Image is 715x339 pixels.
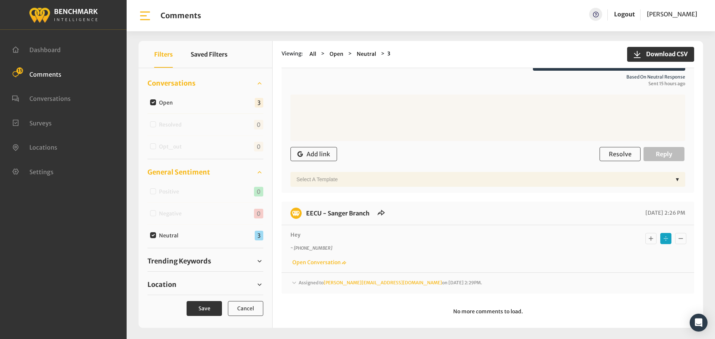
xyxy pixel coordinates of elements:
[191,41,228,68] button: Saved Filters
[627,47,694,62] button: Download CSV
[290,231,587,239] p: Hey
[156,232,184,240] label: Neutral
[255,231,263,240] span: 3
[12,70,61,77] a: Comments 15
[147,256,211,266] span: Trending Keywords
[29,70,61,78] span: Comments
[282,50,303,58] span: Viewing:
[29,95,71,102] span: Conversations
[327,50,346,58] button: Open
[290,80,685,87] span: Sent 15 hours ago
[156,99,179,107] label: Open
[282,303,694,321] p: No more comments to load.
[156,121,188,129] label: Resolved
[29,168,54,175] span: Settings
[150,99,156,105] input: Open
[156,143,188,151] label: Opt_out
[600,147,641,161] button: Resolve
[150,232,156,238] input: Neutral
[254,209,263,218] span: 0
[290,245,332,251] i: ~ [PHONE_NUMBER]
[255,98,263,108] span: 3
[642,49,688,58] span: Download CSV
[147,78,196,88] span: Conversations
[302,208,374,219] h6: EECU - Sanger Branch
[290,147,337,161] button: Add link
[16,67,23,74] span: 15
[299,280,482,285] span: Assigned to on [DATE] 2:29PM.
[614,10,635,18] a: Logout
[290,259,346,266] a: Open Conversation
[307,50,318,58] button: All
[156,188,185,196] label: Positive
[147,167,210,177] span: General Sentiment
[139,9,152,22] img: bar
[609,150,632,158] span: Resolve
[643,210,685,216] span: [DATE] 2:26 PM
[355,50,378,58] button: Neutral
[643,231,688,246] div: Basic example
[387,50,390,57] strong: 3
[12,167,54,175] a: Settings
[306,210,369,217] a: EECU - Sanger Branch
[187,301,222,316] button: Save
[161,11,201,20] h1: Comments
[147,279,263,290] a: Location
[614,8,635,21] a: Logout
[647,10,697,18] span: [PERSON_NAME]
[29,6,98,24] img: benchmark
[690,314,708,332] div: Open Intercom Messenger
[147,167,263,178] a: General Sentiment
[254,142,263,151] span: 0
[156,210,188,218] label: Negative
[154,41,173,68] button: Filters
[290,279,685,288] div: Assigned to[PERSON_NAME][EMAIL_ADDRESS][DOMAIN_NAME]on [DATE] 2:29PM.
[254,120,263,129] span: 0
[647,8,697,21] a: [PERSON_NAME]
[12,143,57,150] a: Locations
[12,119,52,126] a: Surveys
[147,78,263,89] a: Conversations
[29,144,57,151] span: Locations
[290,74,685,80] span: Based on neutral response
[29,119,52,127] span: Surveys
[672,172,683,187] div: ▼
[147,279,177,290] span: Location
[324,280,442,285] a: [PERSON_NAME][EMAIL_ADDRESS][DOMAIN_NAME]
[293,172,672,187] div: Select a Template
[147,256,263,267] a: Trending Keywords
[228,301,263,316] button: Cancel
[254,187,263,196] span: 0
[29,46,61,54] span: Dashboard
[290,208,302,219] img: benchmark
[12,94,71,102] a: Conversations
[12,45,61,53] a: Dashboard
